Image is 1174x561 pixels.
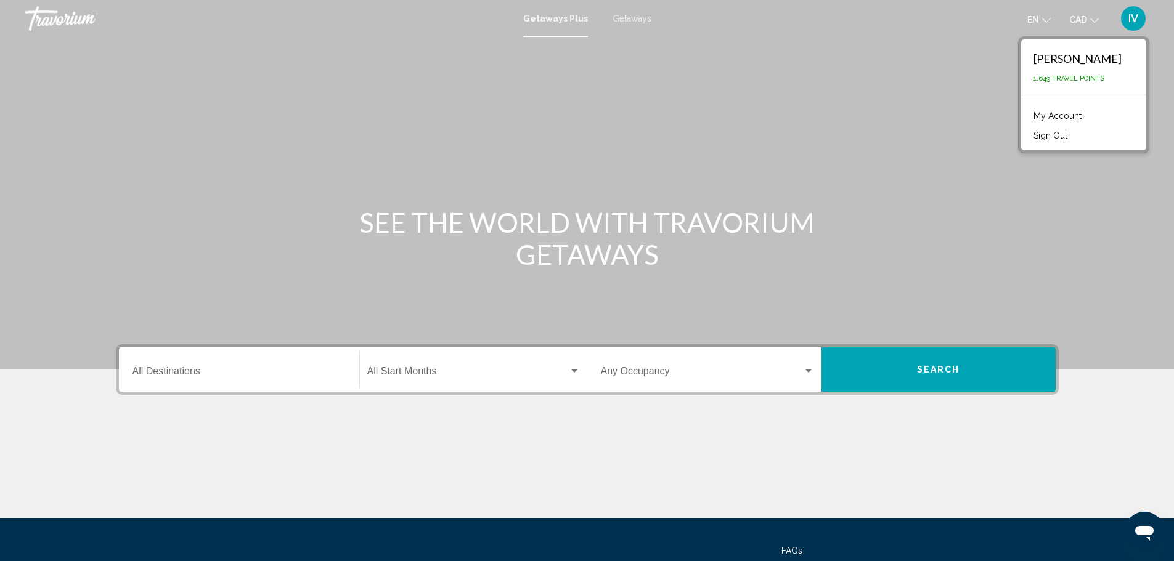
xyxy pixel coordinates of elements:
[1117,6,1149,31] button: User Menu
[1033,52,1122,65] div: [PERSON_NAME]
[1125,512,1164,551] iframe: Button to launch messaging window
[1027,15,1039,25] span: en
[1128,12,1138,25] span: IV
[356,206,818,270] h1: SEE THE WORLD WITH TRAVORIUM GETAWAYS
[821,347,1056,392] button: Search
[1069,15,1087,25] span: CAD
[25,6,511,31] a: Travorium
[523,14,588,23] a: Getaways Plus
[1033,75,1104,83] span: 1,649 Travel Points
[613,14,651,23] a: Getaways
[917,365,960,375] span: Search
[1027,108,1088,124] a: My Account
[1027,127,1074,143] button: Sign Out
[119,347,1056,392] div: Search widget
[1027,10,1051,28] button: Change language
[1069,10,1099,28] button: Change currency
[781,546,802,555] a: FAQs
